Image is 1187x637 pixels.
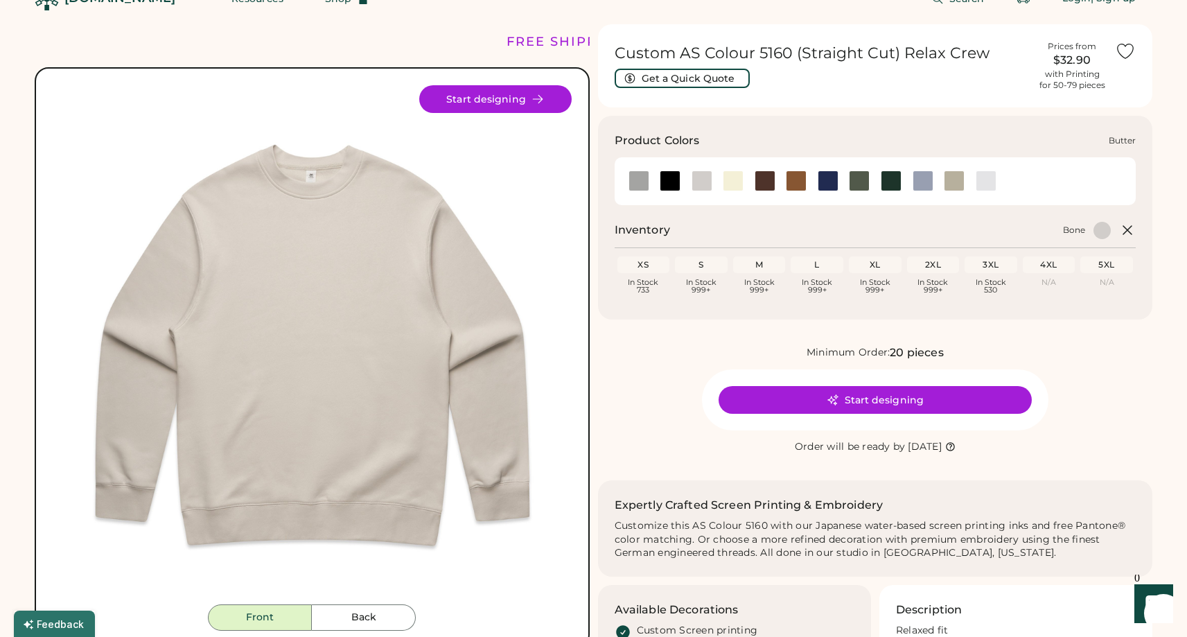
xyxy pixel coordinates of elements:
div: L [793,259,841,270]
div: [DATE] [908,440,942,454]
div: Butter [1109,135,1136,146]
div: Customize this AS Colour 5160 with our Japanese water-based screen printing inks and free Pantone... [615,519,1136,561]
div: Order will be ready by [795,440,906,454]
div: In Stock 999+ [793,279,841,294]
div: 3XL [967,259,1014,270]
div: 2XL [910,259,957,270]
div: In Stock 733 [620,279,667,294]
iframe: Front Chat [1121,575,1181,634]
div: N/A [1026,279,1073,286]
div: In Stock 999+ [678,279,725,294]
button: Front [208,604,312,631]
h1: Custom AS Colour 5160 (Straight Cut) Relax Crew [615,44,1030,63]
div: 4XL [1026,259,1073,270]
div: 5XL [1083,259,1130,270]
div: In Stock 530 [967,279,1014,294]
h3: Product Colors [615,132,700,149]
h2: Expertly Crafted Screen Printing & Embroidery [615,497,883,514]
img: 5160 - Bone Front Image [53,85,572,604]
div: FREE SHIPPING [507,33,626,51]
button: Start designing [719,386,1032,414]
h3: Description [896,602,962,618]
div: Prices from [1048,41,1096,52]
div: S [678,259,725,270]
div: $32.90 [1037,52,1107,69]
div: In Stock 999+ [736,279,783,294]
div: with Printing for 50-79 pieces [1039,69,1105,91]
div: 20 pieces [890,344,943,361]
div: XL [852,259,899,270]
button: Start designing [419,85,572,113]
button: Get a Quick Quote [615,69,750,88]
div: N/A [1083,279,1130,286]
div: XS [620,259,667,270]
div: M [736,259,783,270]
div: In Stock 999+ [852,279,899,294]
div: Minimum Order: [807,346,890,360]
div: In Stock 999+ [910,279,957,294]
h2: Inventory [615,222,670,238]
h3: Available Decorations [615,602,739,618]
div: 5160 Style Image [53,85,572,604]
div: Bone [1063,225,1085,236]
button: Back [312,604,416,631]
